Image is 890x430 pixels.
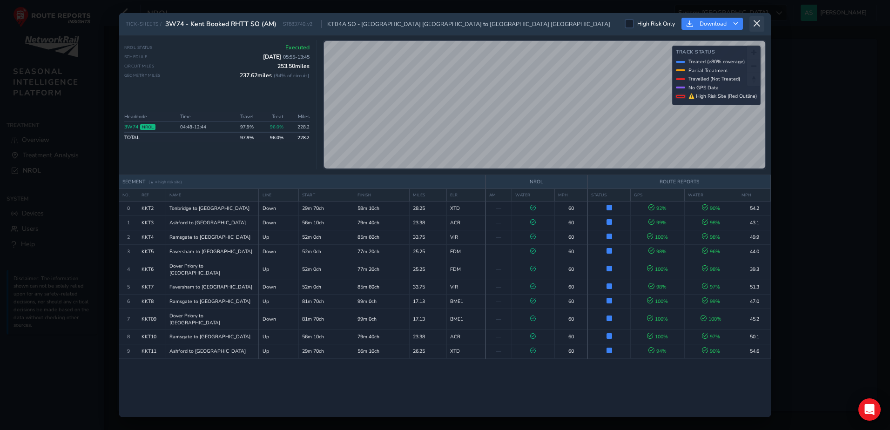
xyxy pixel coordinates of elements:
h4: Track Status [676,49,757,55]
span: 0 [127,205,130,212]
th: GPS [631,188,684,201]
td: 47.0 [738,294,771,309]
th: FINISH [354,188,410,201]
span: 97 % [702,283,720,290]
th: MILES [410,188,446,201]
td: Down [259,309,299,329]
span: — [496,283,501,290]
span: ⚠ High Risk Site (Red Outline) [688,93,757,100]
td: 85m 60ch [354,230,410,244]
span: — [496,234,501,241]
span: 90 % [702,348,720,355]
td: 43.1 [738,215,771,230]
td: BME1 [446,309,485,329]
td: 79m 40ch [354,329,410,344]
span: Faversham to [GEOGRAPHIC_DATA] [169,283,252,290]
td: 56m 10ch [354,344,410,358]
span: — [496,219,501,226]
td: 60 [555,309,588,329]
span: 99 % [702,298,720,305]
span: — [496,248,501,255]
span: 98 % [648,283,667,290]
span: Schedule [124,54,148,60]
span: [DATE] [263,53,310,60]
th: MPH [738,188,771,201]
th: REF [138,188,166,201]
td: 99m 0ch [354,294,410,309]
span: 6 [127,298,130,305]
span: 99 % [648,219,667,226]
td: 79m 40ch [354,215,410,230]
td: 17.13 [410,309,446,329]
td: ACR [446,215,485,230]
td: 29m 70ch [299,201,354,215]
td: 60 [555,244,588,259]
td: TOTAL [124,132,177,142]
td: 52m 0ch [299,280,354,294]
td: 45.2 [738,309,771,329]
td: 17.13 [410,294,446,309]
span: 100 % [647,316,668,322]
span: 100 % [647,298,668,305]
td: Up [259,344,299,358]
span: — [496,298,501,305]
span: 3 [127,248,130,255]
span: 90 % [702,205,720,212]
td: 25.25 [410,259,446,280]
td: 52m 0ch [299,244,354,259]
td: 60 [555,259,588,280]
td: 33.75 [410,230,446,244]
td: 96.0% [256,122,286,133]
td: Down [259,201,299,215]
span: 7 [127,316,130,322]
td: 50.1 [738,329,771,344]
td: Up [259,230,299,244]
th: STATUS [587,188,631,201]
td: 54.6 [738,344,771,358]
td: 49.9 [738,230,771,244]
td: 23.38 [410,329,446,344]
span: — [496,348,501,355]
td: 29m 70ch [299,344,354,358]
span: (▲ = high risk site) [148,179,182,185]
td: KKT09 [138,309,166,329]
canvas: Map [324,41,765,168]
span: 100 % [647,333,668,340]
span: 5 [127,283,130,290]
td: 99m 0ch [354,309,410,329]
td: 33.75 [410,280,446,294]
span: 237.62 miles [240,72,310,79]
span: — [496,266,501,273]
td: FDM [446,259,485,280]
td: 60 [555,344,588,358]
span: — [496,333,501,340]
td: XTD [446,201,485,215]
td: KKT3 [138,215,166,230]
td: 97.9 % [227,132,256,142]
span: 8 [127,333,130,340]
div: Open Intercom Messenger [858,398,881,421]
a: 3W74 [124,123,138,130]
th: Miles [286,112,310,122]
td: KKT7 [138,280,166,294]
span: — [496,205,501,212]
span: Partial Treatment [688,67,728,74]
span: 98 % [648,248,667,255]
span: Faversham to [GEOGRAPHIC_DATA] [169,248,252,255]
span: 96 % [702,248,720,255]
td: 228.2 [286,132,310,142]
td: KKT5 [138,244,166,259]
td: 26.25 [410,344,446,358]
span: Ashford to [GEOGRAPHIC_DATA] [169,348,246,355]
span: 98 % [702,219,720,226]
th: Treat [256,112,286,122]
td: 96.0 % [256,132,286,142]
th: Headcode [124,112,177,122]
span: 98 % [702,266,720,273]
td: 04:48 - 12:44 [177,122,227,133]
td: BME1 [446,294,485,309]
span: 98 % [702,234,720,241]
th: START [299,188,354,201]
td: 228.2 [286,122,310,133]
td: 52m 0ch [299,259,354,280]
